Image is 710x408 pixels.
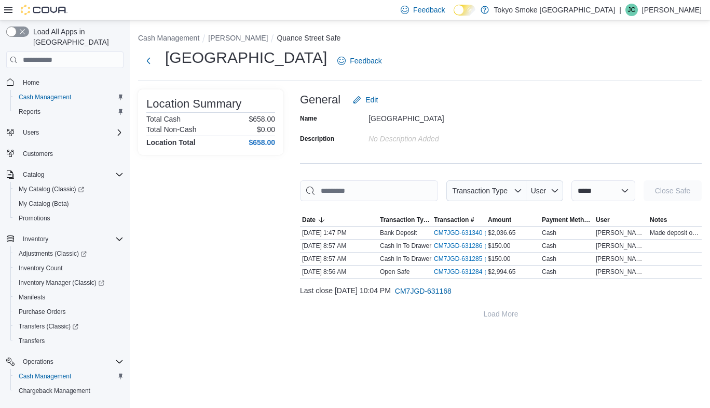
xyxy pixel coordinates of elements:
span: Home [23,78,39,87]
span: [PERSON_NAME] [596,242,646,250]
span: My Catalog (Beta) [15,198,124,210]
a: Cash Management [15,91,75,103]
span: Cash Management [19,93,71,101]
span: Load All Apps in [GEOGRAPHIC_DATA] [29,27,124,47]
button: Load More [300,304,702,324]
input: This is a search bar. As you type, the results lower in the page will automatically filter. [300,180,438,201]
span: $150.00 [488,242,510,250]
p: | [619,4,621,16]
span: Load More [484,309,518,319]
button: Chargeback Management [10,384,128,398]
div: [DATE] 8:57 AM [300,253,378,265]
a: Manifests [15,291,49,304]
span: User [596,216,610,224]
span: Home [19,75,124,88]
a: Inventory Manager (Classic) [10,275,128,290]
span: My Catalog (Classic) [15,183,124,195]
a: CM7JGD-631286External link [434,242,490,250]
span: Inventory Count [15,262,124,274]
svg: External link [484,269,490,275]
button: Purchase Orders [10,305,128,319]
span: Operations [19,356,124,368]
a: Inventory Manager (Classic) [15,277,108,289]
button: Next [138,50,159,71]
span: Promotions [19,214,50,222]
button: Transaction Type [446,180,526,201]
button: Cash Management [10,369,128,384]
span: Close Safe [655,186,690,196]
button: Close Safe [644,180,702,201]
span: Inventory Manager (Classic) [19,279,104,287]
button: CM7JGD-631168 [391,281,456,301]
div: Julia Cote [625,4,638,16]
a: Inventory Count [15,262,67,274]
a: Promotions [15,212,54,225]
p: Cash In To Drawer (POS 2) [380,242,456,250]
span: Date [302,216,316,224]
span: Chargeback Management [15,385,124,397]
span: Inventory Manager (Classic) [15,277,124,289]
nav: An example of EuiBreadcrumbs [138,33,702,45]
span: Cash Management [15,91,124,103]
span: Transaction Type [380,216,430,224]
button: Date [300,214,378,226]
span: $150.00 [488,255,510,263]
button: Promotions [10,211,128,226]
button: Operations [19,356,58,368]
p: Bank Deposit [380,229,417,237]
button: User [594,214,648,226]
span: Amount [488,216,511,224]
button: Edit [349,89,382,110]
span: Chargeback Management [19,387,90,395]
span: $2,036.65 [488,229,515,237]
button: Home [2,74,128,89]
a: Adjustments (Classic) [15,247,91,260]
button: Users [19,126,43,139]
span: Purchase Orders [15,306,124,318]
button: Transfers [10,334,128,348]
h6: Total Cash [146,115,181,123]
span: Payment Methods [542,216,592,224]
button: Inventory [2,232,128,246]
a: Reports [15,106,45,118]
span: Reports [19,108,40,116]
span: Transfers (Classic) [19,322,78,331]
span: Feedback [350,56,381,66]
a: My Catalog (Classic) [15,183,88,195]
svg: External link [484,230,490,236]
h4: Location Total [146,138,196,147]
a: Chargeback Management [15,385,94,397]
span: Transaction Type [452,187,508,195]
h3: General [300,94,340,106]
span: Adjustments (Classic) [15,247,124,260]
p: $658.00 [249,115,275,123]
span: Users [19,126,124,139]
span: Promotions [15,212,124,225]
span: [PERSON_NAME] [596,268,646,276]
button: Payment Methods [540,214,594,226]
div: Cash [542,242,556,250]
label: Name [300,114,317,123]
span: My Catalog (Beta) [19,200,69,208]
h3: Location Summary [146,98,241,110]
p: Cash In To Drawer (POS 1) [380,255,456,263]
a: CM7JGD-631285External link [434,255,490,263]
span: Customers [23,150,53,158]
button: Cash Management [138,34,199,42]
span: Manifests [15,291,124,304]
span: User [531,187,547,195]
svg: External link [484,256,490,262]
svg: External link [484,243,490,249]
span: Edit [365,95,378,105]
div: [DATE] 8:56 AM [300,266,378,278]
span: Transfers (Classic) [15,320,124,333]
a: Transfers (Classic) [15,320,83,333]
a: CM7JGD-631284External link [434,268,490,276]
span: Reports [15,106,124,118]
div: Cash [542,255,556,263]
span: [PERSON_NAME] [596,255,646,263]
a: Adjustments (Classic) [10,246,128,261]
a: CM7JGD-631340External link [434,229,490,237]
button: Inventory Count [10,261,128,275]
span: My Catalog (Classic) [19,185,84,193]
